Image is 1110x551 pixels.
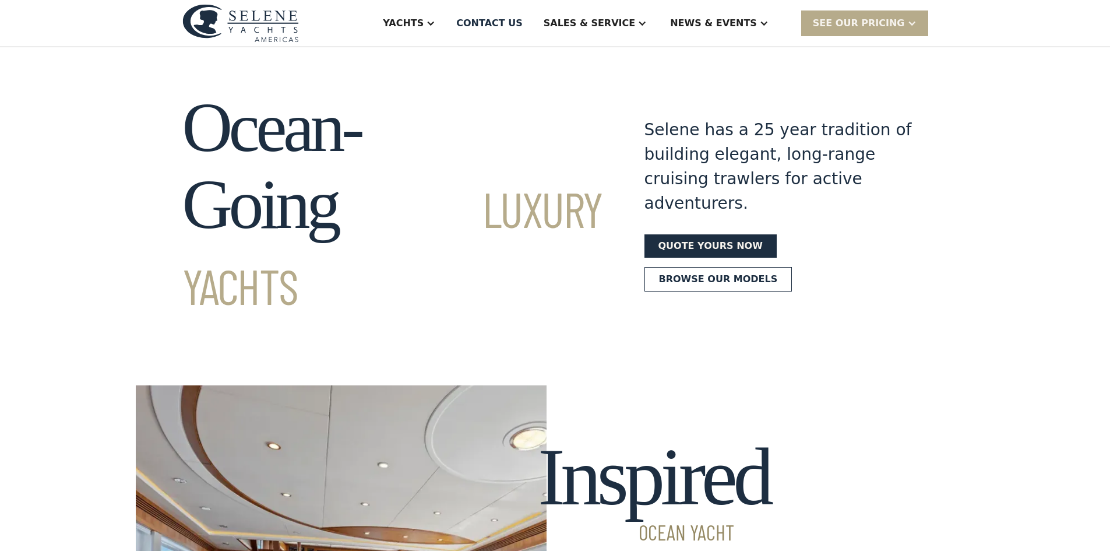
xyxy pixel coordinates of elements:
div: SEE Our Pricing [813,16,905,30]
div: Selene has a 25 year tradition of building elegant, long-range cruising trawlers for active adven... [644,118,912,216]
span: Ocean Yacht [538,522,769,543]
div: Contact US [456,16,523,30]
img: logo [182,4,299,42]
div: Sales & Service [544,16,635,30]
div: Yachts [383,16,424,30]
a: Browse our models [644,267,792,292]
span: Luxury Yachts [182,179,602,315]
a: Quote yours now [644,234,777,258]
div: News & EVENTS [670,16,757,30]
h1: Ocean-Going [182,89,602,320]
div: SEE Our Pricing [801,10,928,36]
